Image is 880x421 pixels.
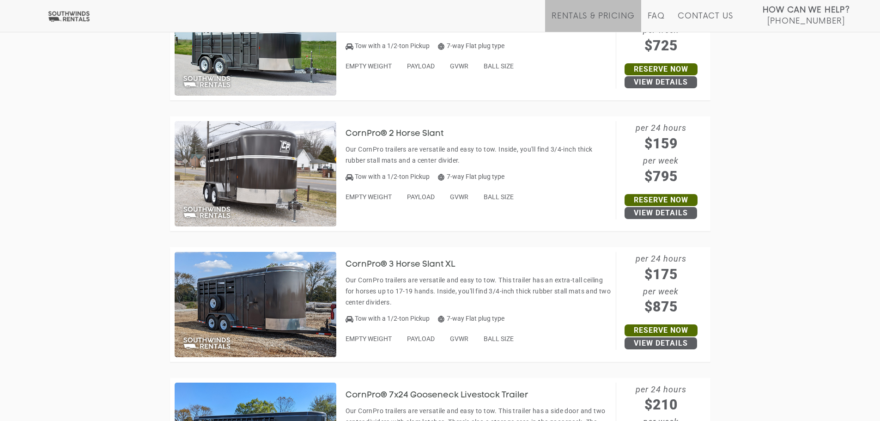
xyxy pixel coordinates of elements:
h3: CornPro® 7x24 Gooseneck Livestock Trailer [346,391,542,400]
a: FAQ [648,12,665,32]
span: GVWR [450,335,468,342]
span: per 24 hours per week [616,252,706,317]
a: CornPro® 3 Horse Slant XL [346,261,469,268]
span: GVWR [450,62,468,70]
span: GVWR [450,193,468,201]
span: PAYLOAD [407,335,435,342]
img: Southwinds Rentals Logo [46,11,91,22]
span: $210 [616,394,706,415]
h3: CornPro® 2 Horse Slant [346,129,457,139]
span: EMPTY WEIGHT [346,193,392,201]
a: View Details [625,207,697,219]
a: Reserve Now [625,63,698,75]
strong: How Can We Help? [763,6,850,15]
p: Our CornPro trailers are versatile and easy to tow. Inside, you'll find 3/4-inch thick rubber sta... [346,144,611,166]
span: per 24 hours per week [616,121,706,187]
a: View Details [625,337,697,349]
span: BALL SIZE [484,193,514,201]
span: EMPTY WEIGHT [346,335,392,342]
span: 7-way Flat plug type [438,173,504,180]
span: EMPTY WEIGHT [346,62,392,70]
a: Contact Us [678,12,733,32]
img: SW052 - CornPro 3 Horse Slant XL [175,252,336,357]
a: CornPro® 2 Horse Slant [346,130,457,137]
a: Rentals & Pricing [552,12,634,32]
a: View Details [625,76,697,88]
span: Tow with a 1/2-ton Pickup [355,315,430,322]
span: $875 [616,296,706,317]
span: 7-way Flat plug type [438,42,504,49]
span: $725 [616,35,706,56]
span: Tow with a 1/2-ton Pickup [355,173,430,180]
img: SW042 - CornPro 2 Horse Slant [175,121,336,226]
p: Our CornPro trailers are versatile and easy to tow. This trailer has an extra-tall ceiling for ho... [346,275,611,308]
span: Tow with a 1/2-ton Pickup [355,42,430,49]
span: BALL SIZE [484,62,514,70]
span: $175 [616,264,706,285]
a: Reserve Now [625,324,698,336]
span: BALL SIZE [484,335,514,342]
span: 7-way Flat plug type [438,315,504,322]
span: [PHONE_NUMBER] [767,17,845,26]
span: $159 [616,133,706,154]
a: How Can We Help? [PHONE_NUMBER] [763,5,850,25]
span: $795 [616,166,706,187]
a: CornPro® 7x24 Gooseneck Livestock Trailer [346,391,542,399]
a: Reserve Now [625,194,698,206]
h3: CornPro® 3 Horse Slant XL [346,260,469,269]
span: PAYLOAD [407,62,435,70]
span: PAYLOAD [407,193,435,201]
